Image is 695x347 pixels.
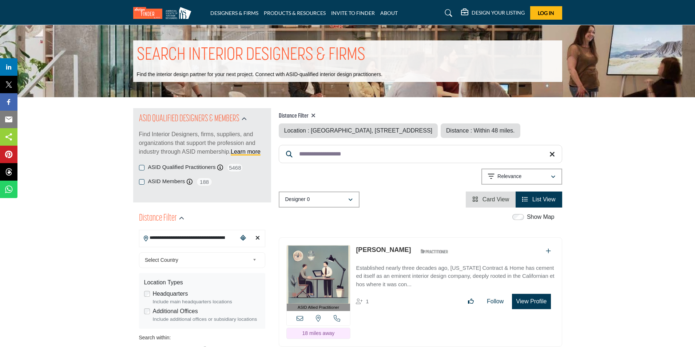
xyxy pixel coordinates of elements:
[538,10,554,16] span: Log In
[137,71,382,78] p: Find the interior design partner for your next project. Connect with ASID-qualified interior desi...
[210,10,258,16] a: DESIGNERS & FIRMS
[482,196,509,202] span: Card View
[264,10,326,16] a: PRODUCTS & RESOURCES
[302,330,335,336] span: 18 miles away
[482,294,508,309] button: Follow
[153,289,188,298] label: Headquarters
[331,10,375,16] a: INVITE TO FINDER
[139,179,144,185] input: ASID Members checkbox
[516,192,562,208] li: List View
[137,44,365,67] h1: SEARCH INTERIOR DESIGNERS & FIRMS
[287,245,350,304] img: Ann Fiorio
[279,113,520,120] h4: Distance Filter
[472,9,525,16] h5: DESIGN YOUR LISTING
[153,307,198,316] label: Additional Offices
[298,304,339,311] span: ASID Allied Practitioner
[279,192,360,208] button: Designer 0
[139,165,144,170] input: ASID Qualified Practitioners checkbox
[380,10,398,16] a: ABOUT
[139,231,238,245] input: Search Location
[356,245,411,255] p: Ann Fiorio
[461,9,525,17] div: DESIGN YOUR LISTING
[148,177,185,186] label: ASID Members
[148,163,216,171] label: ASID Qualified Practitioners
[145,256,250,264] span: Select Country
[527,213,555,221] label: Show Map
[546,248,551,254] a: Add To List
[438,7,457,19] a: Search
[139,130,265,156] p: Find Interior Designers, firms, suppliers, and organizations that support the profession and indu...
[139,334,265,342] div: Search within:
[153,316,260,323] div: Include additional offices or subsidiary locations
[532,196,556,202] span: List View
[497,173,521,180] p: Relevance
[446,127,515,134] span: Distance : Within 48 miles.
[227,163,243,172] span: 5468
[466,192,516,208] li: Card View
[366,298,369,304] span: 1
[472,196,509,202] a: View Card
[144,278,260,287] div: Location Types
[463,294,478,309] button: Like listing
[231,149,261,155] a: Learn more
[133,7,195,19] img: Site Logo
[238,230,249,246] div: Choose your current location
[287,245,350,311] a: ASID Allied Practitioner
[285,196,310,203] p: Designer 0
[139,113,239,126] h2: ASID QUALIFIED DESIGNERS & MEMBERS
[252,230,263,246] div: Clear search location
[512,294,551,309] button: View Profile
[279,145,562,163] input: Search Keyword
[139,212,177,225] h2: Distance Filter
[356,297,369,306] div: Followers
[356,264,554,289] p: Established nearly three decades ago, [US_STATE] Contract & Home has cemented itself as an eminen...
[530,6,562,20] button: Log In
[284,127,433,134] span: Location : [GEOGRAPHIC_DATA], [STREET_ADDRESS]
[522,196,555,202] a: View List
[153,298,260,305] div: Include main headquarters locations
[196,177,213,186] span: 188
[356,260,554,289] a: Established nearly three decades ago, [US_STATE] Contract & Home has cemented itself as an eminen...
[481,169,562,185] button: Relevance
[356,246,411,253] a: [PERSON_NAME]
[418,247,450,256] img: ASID Qualified Practitioners Badge Icon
